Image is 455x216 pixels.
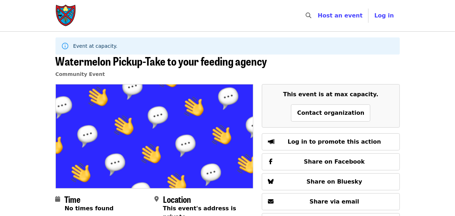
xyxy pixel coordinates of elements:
span: Event at capacity. [73,43,118,49]
button: Share via email [262,193,400,210]
button: Contact organization [291,104,370,122]
span: Log in to promote this action [288,138,381,145]
span: Watermelon Pickup-Take to your feeding agency [55,52,267,69]
a: Host an event [318,12,363,19]
span: Share on Bluesky [307,178,363,185]
i: search icon [306,12,311,19]
span: Share on Facebook [304,158,365,165]
span: This event is at max capacity. [283,91,379,98]
input: Search [316,7,321,24]
button: Share on Bluesky [262,173,400,190]
button: Log in [369,9,400,23]
a: Community Event [55,71,105,77]
button: Log in to promote this action [262,133,400,150]
i: map-marker-alt icon [154,196,159,202]
span: Share via email [309,198,359,205]
span: Location [163,193,191,205]
button: Share on Facebook [262,153,400,170]
span: Contact organization [297,109,364,116]
i: calendar icon [55,196,60,202]
img: Society of St. Andrew - Home [55,4,77,27]
span: No times found [65,205,114,212]
span: Log in [374,12,394,19]
img: Watermelon Pickup-Take to your feeding agency organized by Society of St. Andrew [56,84,253,188]
span: Time [65,193,81,205]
